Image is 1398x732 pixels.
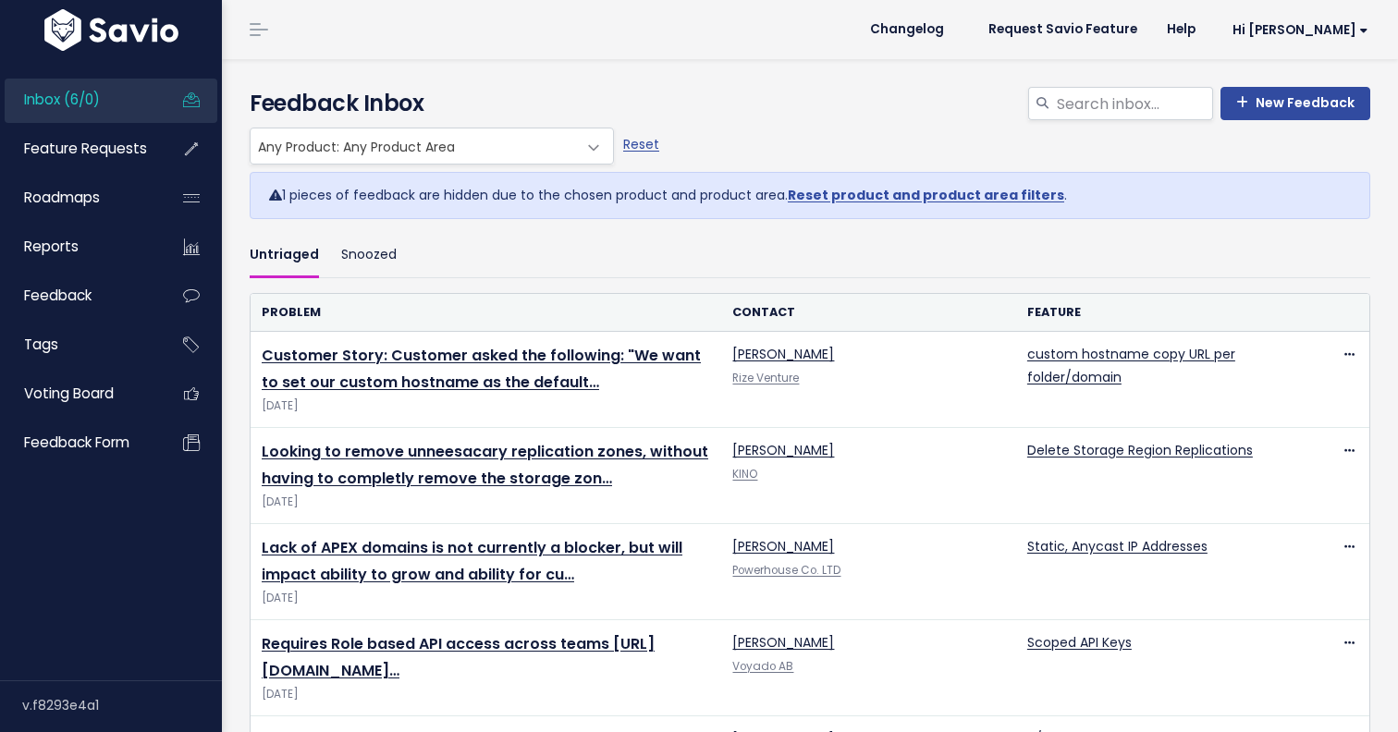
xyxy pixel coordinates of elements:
a: Request Savio Feature [974,16,1152,43]
a: Powerhouse Co. LTD [732,563,840,578]
a: [PERSON_NAME] [732,345,834,363]
a: Hi [PERSON_NAME] [1210,16,1383,44]
span: Roadmaps [24,188,100,207]
a: Snoozed [341,234,397,277]
a: Voting Board [5,372,153,415]
span: Changelog [870,23,944,36]
a: Voyado AB [732,659,793,674]
span: Inbox (6/0) [24,90,100,109]
span: [DATE] [262,493,710,512]
a: Feedback form [5,421,153,464]
a: Reset product and product area filters [788,186,1064,204]
a: Lack of APEX domains is not currently a blocker, but will impact ability to grow and ability for cu… [262,537,682,585]
a: [PERSON_NAME] [732,633,834,652]
a: Scoped API Keys [1027,633,1132,652]
a: Feature Requests [5,128,153,170]
span: Feature Requests [24,139,147,158]
a: Static, Anycast IP Addresses [1027,537,1208,555]
span: Feedback form [24,433,129,452]
a: [PERSON_NAME] [732,537,834,555]
a: Roadmaps [5,177,153,219]
span: Reports [24,237,79,256]
span: [DATE] [262,396,710,416]
a: Customer Story: Customer asked the following: "We want to set our custom hostname as the default… [262,345,701,393]
img: logo-white.9d6f32f41409.svg [40,9,183,51]
span: Any Product: Any Product Area [250,128,614,165]
ul: Filter feature requests [250,234,1370,277]
div: v.f8293e4a1 [22,681,222,729]
a: Requires Role based API access across teams [URL][DOMAIN_NAME]… [262,633,655,681]
div: 1 pieces of feedback are hidden due to the chosen product and product area. . [250,172,1370,219]
a: Untriaged [250,234,319,277]
a: Feedback [5,274,153,317]
span: Feedback [24,286,92,305]
a: Help [1152,16,1210,43]
input: Search inbox... [1055,87,1213,120]
span: Voting Board [24,384,114,403]
span: Tags [24,335,58,354]
a: Tags [5,323,153,366]
th: Problem [251,294,721,332]
a: custom hostname copy URL per folder/domain [1027,345,1235,386]
a: KINO [732,467,757,482]
a: New Feedback [1220,87,1370,120]
a: Inbox (6/0) [5,79,153,121]
th: Contact [721,294,1015,332]
a: Reports [5,226,153,268]
span: Hi [PERSON_NAME] [1232,23,1368,37]
h4: Feedback Inbox [250,87,1370,120]
th: Feature [1016,294,1310,332]
a: Delete Storage Region Replications [1027,441,1253,459]
a: Looking to remove unneesacary replication zones, without having to completly remove the storage zon… [262,441,708,489]
a: [PERSON_NAME] [732,441,834,459]
span: [DATE] [262,685,710,704]
a: Reset [623,135,659,153]
span: [DATE] [262,589,710,608]
span: Any Product: Any Product Area [251,128,576,164]
a: Rize Venture [732,371,799,385]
